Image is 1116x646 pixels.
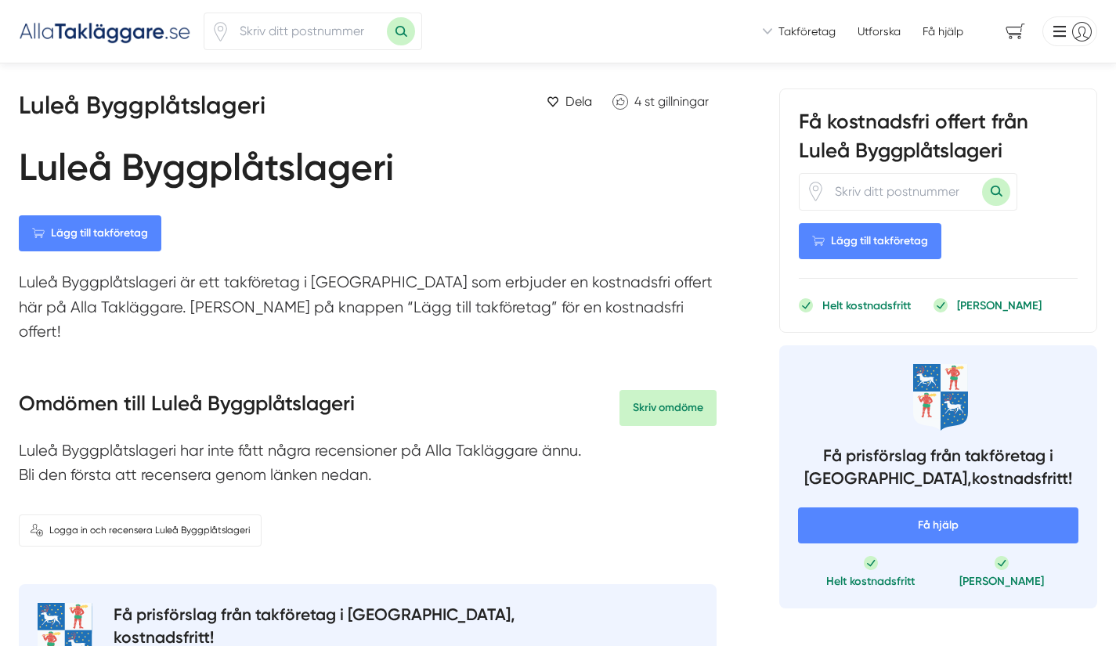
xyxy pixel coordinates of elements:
[778,23,836,39] span: Takföretag
[798,507,1078,543] span: Få hjälp
[49,523,250,538] span: Logga in och recensera Luleå Byggplåtslageri
[923,23,963,39] span: Få hjälp
[19,215,161,251] : Lägg till takföretag
[806,182,825,201] span: Klicka för att använda din position.
[19,514,262,547] a: Logga in och recensera Luleå Byggplåtslageri
[798,444,1078,495] h4: Få prisförslag från takföretag i [GEOGRAPHIC_DATA], kostnadsfritt!
[959,573,1044,589] p: [PERSON_NAME]
[230,13,387,49] input: Skriv ditt postnummer
[799,223,941,259] : Lägg till takföretag
[211,22,230,42] svg: Pin / Karta
[957,298,1042,313] p: [PERSON_NAME]
[19,390,355,426] h3: Omdömen till Luleå Byggplåtslageri
[565,92,592,111] span: Dela
[19,270,717,352] p: Luleå Byggplåtslageri är ett takföretag i [GEOGRAPHIC_DATA] som erbjuder en kostnadsfri offert hä...
[995,18,1036,45] span: navigation-cart
[822,298,911,313] p: Helt kostnadsfritt
[825,174,982,210] input: Skriv ditt postnummer
[19,18,191,44] img: Alla Takläggare
[634,94,641,109] span: 4
[982,178,1010,206] button: Sök med postnummer
[19,88,401,132] h2: Luleå Byggplåtslageri
[605,88,717,114] a: Klicka för att gilla Luleå Byggplåtslageri
[19,438,717,496] p: Luleå Byggplåtslageri har inte fått några recensioner på Alla Takläggare ännu. Bli den första att...
[826,573,915,589] p: Helt kostnadsfritt
[619,390,717,426] a: Skriv omdöme
[806,182,825,201] svg: Pin / Karta
[645,94,709,109] span: st gillningar
[858,23,901,39] a: Utforska
[211,22,230,42] span: Klicka för att använda din position.
[540,88,598,114] a: Dela
[387,17,415,45] button: Sök med postnummer
[799,108,1078,172] h3: Få kostnadsfri offert från Luleå Byggplåtslageri
[19,145,394,197] h1: Luleå Byggplåtslageri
